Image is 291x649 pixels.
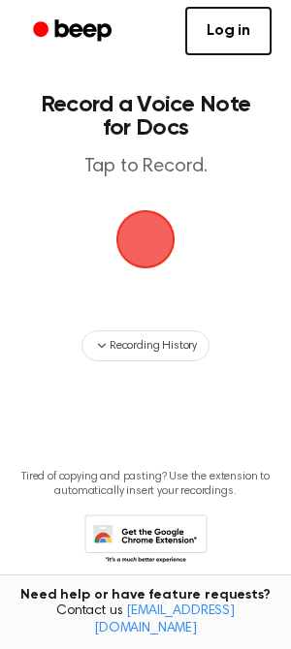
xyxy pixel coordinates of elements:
span: Contact us [12,603,279,637]
p: Tired of copying and pasting? Use the extension to automatically insert your recordings. [16,470,275,499]
a: [EMAIL_ADDRESS][DOMAIN_NAME] [94,604,235,635]
h1: Record a Voice Note for Docs [35,93,256,139]
button: Recording History [81,330,210,361]
img: Beep Logo [116,210,175,268]
a: Log in [185,7,272,55]
span: Recording History [110,337,197,355]
a: Beep [19,13,129,50]
p: Tap to Record. [35,155,256,179]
